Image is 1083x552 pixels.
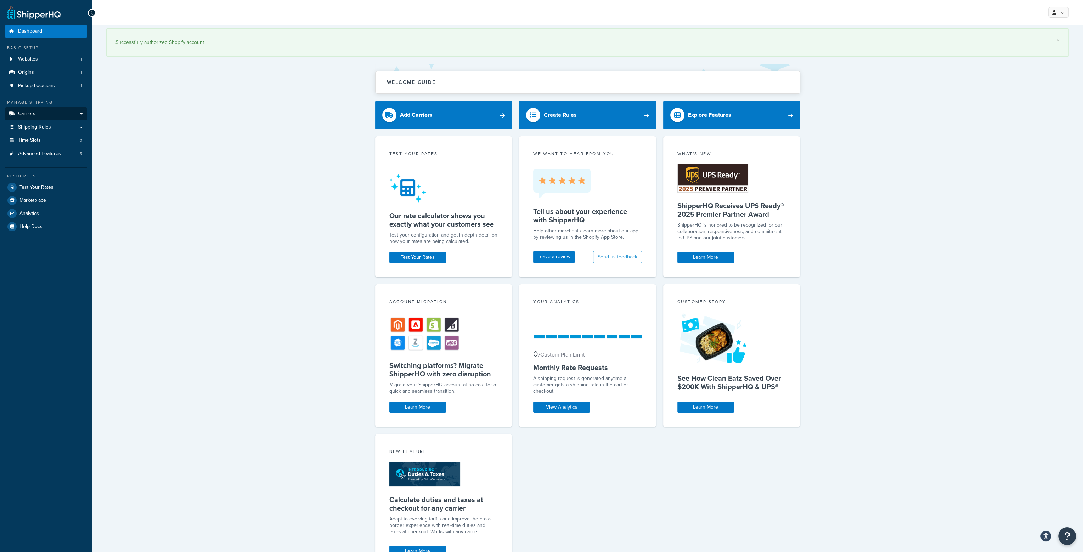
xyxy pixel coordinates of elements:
span: Pickup Locations [18,83,55,89]
a: Test Your Rates [5,181,87,194]
h5: ShipperHQ Receives UPS Ready® 2025 Premier Partner Award [677,201,786,218]
div: Add Carriers [400,110,433,120]
span: Origins [18,69,34,75]
div: New Feature [389,448,498,456]
a: Learn More [389,402,446,413]
a: Test Your Rates [389,252,446,263]
span: 5 [80,151,82,157]
div: Customer Story [677,298,786,307]
a: View Analytics [533,402,590,413]
div: Account Migration [389,298,498,307]
span: Analytics [19,211,39,217]
button: Open Resource Center [1058,527,1076,545]
a: Carriers [5,107,87,120]
div: Basic Setup [5,45,87,51]
span: 1 [81,69,82,75]
a: Time Slots0 [5,134,87,147]
h5: Monthly Rate Requests [533,363,642,372]
a: Origins1 [5,66,87,79]
a: Explore Features [663,101,800,129]
a: Learn More [677,402,734,413]
h5: Tell us about your experience with ShipperHQ [533,207,642,224]
h2: Welcome Guide [387,80,436,85]
a: Learn More [677,252,734,263]
a: Marketplace [5,194,87,207]
a: Leave a review [533,251,575,263]
p: Adapt to evolving tariffs and improve the cross-border experience with real-time duties and taxes... [389,516,498,535]
a: Add Carriers [375,101,512,129]
div: Create Rules [544,110,577,120]
div: Resources [5,173,87,179]
a: Websites1 [5,53,87,66]
h5: Switching platforms? Migrate ShipperHQ with zero disruption [389,361,498,378]
div: Test your rates [389,150,498,159]
div: Successfully authorized Shopify account [115,38,1060,47]
span: Time Slots [18,137,41,143]
div: A shipping request is generated anytime a customer gets a shipping rate in the cart or checkout. [533,375,642,394]
div: Explore Features [688,110,731,120]
p: Help other merchants learn more about our app by reviewing us in the Shopify App Store. [533,228,642,240]
span: Shipping Rules [18,124,51,130]
p: ShipperHQ is honored to be recognized for our collaboration, responsiveness, and commitment to UP... [677,222,786,241]
div: Manage Shipping [5,99,87,106]
li: Origins [5,66,87,79]
h5: See How Clean Eatz Saved Over $200K With ShipperHQ & UPS® [677,374,786,391]
li: Time Slots [5,134,87,147]
a: Create Rules [519,101,656,129]
span: Advanced Features [18,151,61,157]
li: Advanced Features [5,147,87,160]
span: Marketplace [19,198,46,204]
span: 0 [80,137,82,143]
li: Websites [5,53,87,66]
span: 0 [533,348,538,360]
span: Websites [18,56,38,62]
h5: Our rate calculator shows you exactly what your customers see [389,211,498,228]
span: 1 [81,56,82,62]
li: Pickup Locations [5,79,87,92]
a: Shipping Rules [5,121,87,134]
small: / Custom Plan Limit [538,351,585,359]
span: Carriers [18,111,35,117]
a: Pickup Locations1 [5,79,87,92]
button: Send us feedback [593,251,642,263]
span: 1 [81,83,82,89]
div: Your Analytics [533,298,642,307]
p: we want to hear from you [533,150,642,157]
a: Help Docs [5,220,87,233]
a: × [1057,38,1060,43]
span: Dashboard [18,28,42,34]
div: What's New [677,150,786,159]
div: Test your configuration and get in-depth detail on how your rates are being calculated. [389,232,498,245]
a: Analytics [5,207,87,220]
span: Test Your Rates [19,184,53,190]
h5: Calculate duties and taxes at checkout for any carrier [389,495,498,512]
a: Dashboard [5,25,87,38]
span: Help Docs [19,224,43,230]
button: Welcome Guide [376,71,800,93]
div: Migrate your ShipperHQ account at no cost for a quick and seamless transition. [389,382,498,394]
a: Advanced Features5 [5,147,87,160]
